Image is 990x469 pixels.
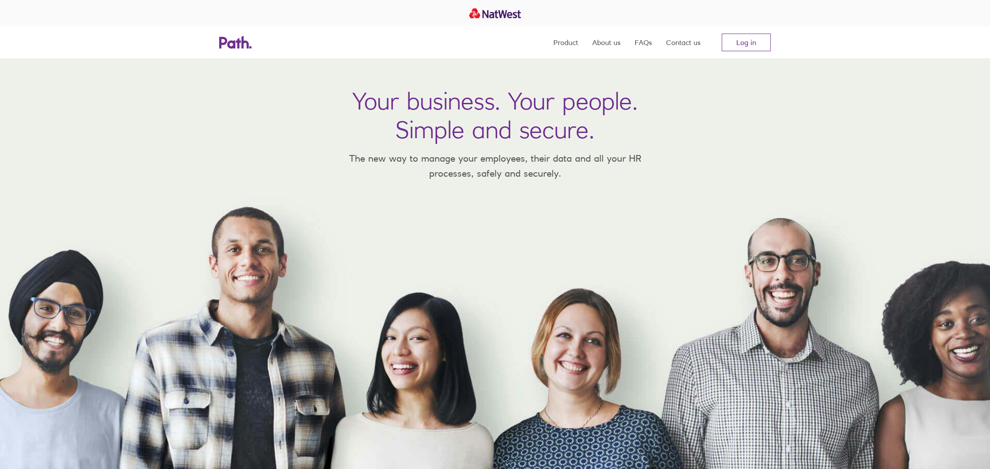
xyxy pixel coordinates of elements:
a: Log in [722,34,771,51]
a: Contact us [666,26,701,58]
a: About us [592,26,621,58]
p: The new way to manage your employees, their data and all your HR processes, safely and securely. [336,151,654,181]
a: FAQs [635,26,652,58]
h1: Your business. Your people. Simple and secure. [352,87,638,144]
a: Product [553,26,578,58]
